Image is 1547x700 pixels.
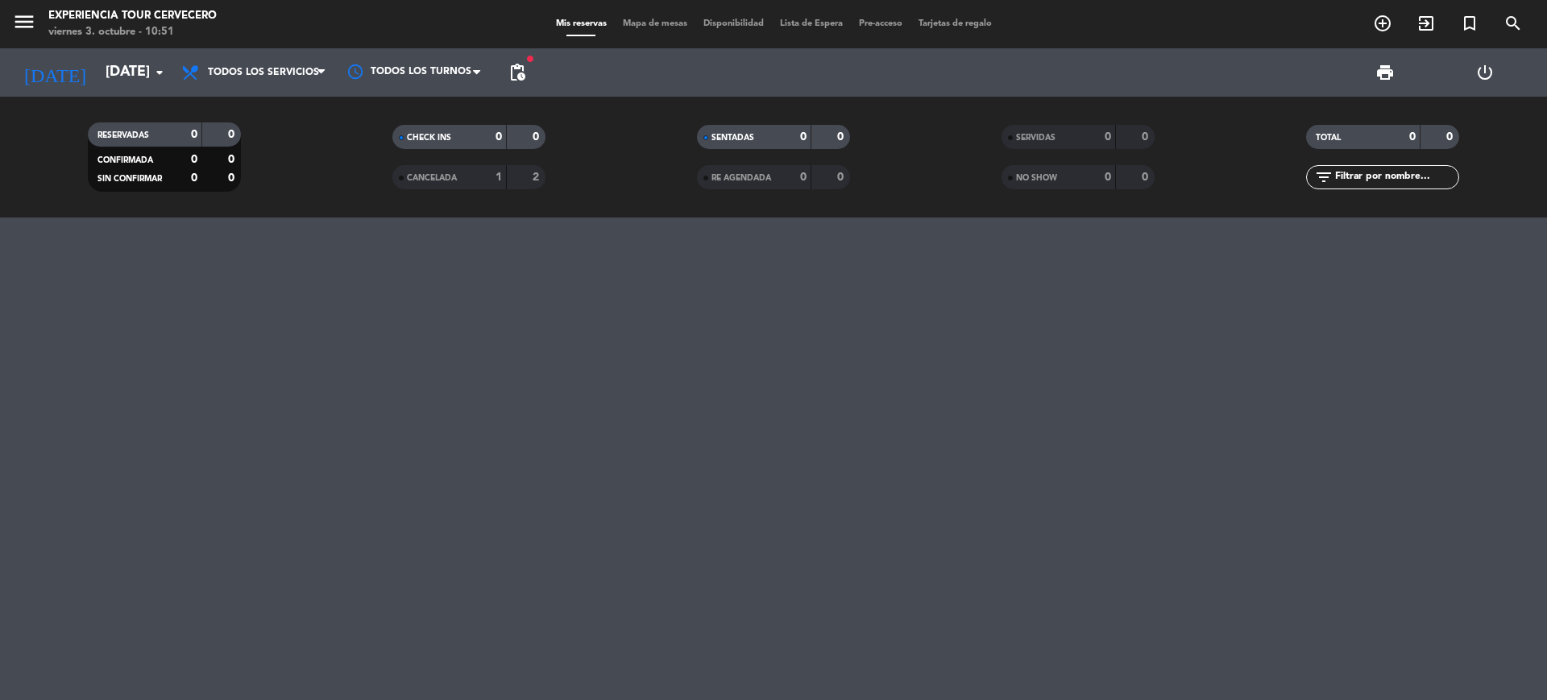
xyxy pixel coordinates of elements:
[150,63,169,82] i: arrow_drop_down
[12,10,36,34] i: menu
[533,131,542,143] strong: 0
[12,55,97,90] i: [DATE]
[837,172,847,183] strong: 0
[407,134,451,142] span: CHECK INS
[1460,14,1479,33] i: turned_in_not
[12,10,36,39] button: menu
[1105,172,1111,183] strong: 0
[1475,63,1495,82] i: power_settings_new
[1016,134,1056,142] span: SERVIDAS
[191,154,197,165] strong: 0
[695,19,772,28] span: Disponibilidad
[772,19,851,28] span: Lista de Espera
[711,174,771,182] span: RE AGENDADA
[228,172,238,184] strong: 0
[97,131,149,139] span: RESERVADAS
[508,63,527,82] span: pending_actions
[228,154,238,165] strong: 0
[910,19,1000,28] span: Tarjetas de regalo
[533,172,542,183] strong: 2
[496,172,502,183] strong: 1
[1142,172,1151,183] strong: 0
[800,131,807,143] strong: 0
[48,8,217,24] div: Experiencia Tour Cervecero
[1105,131,1111,143] strong: 0
[1314,168,1333,187] i: filter_list
[711,134,754,142] span: SENTADAS
[1416,14,1436,33] i: exit_to_app
[1375,63,1395,82] span: print
[191,129,197,140] strong: 0
[97,156,153,164] span: CONFIRMADA
[97,175,162,183] span: SIN CONFIRMAR
[48,24,217,40] div: viernes 3. octubre - 10:51
[1373,14,1392,33] i: add_circle_outline
[191,172,197,184] strong: 0
[1446,131,1456,143] strong: 0
[1435,48,1535,97] div: LOG OUT
[525,54,535,64] span: fiber_manual_record
[1016,174,1057,182] span: NO SHOW
[615,19,695,28] span: Mapa de mesas
[1409,131,1416,143] strong: 0
[228,129,238,140] strong: 0
[407,174,457,182] span: CANCELADA
[800,172,807,183] strong: 0
[208,67,319,78] span: Todos los servicios
[1142,131,1151,143] strong: 0
[1316,134,1341,142] span: TOTAL
[496,131,502,143] strong: 0
[1333,168,1458,186] input: Filtrar por nombre...
[548,19,615,28] span: Mis reservas
[837,131,847,143] strong: 0
[851,19,910,28] span: Pre-acceso
[1503,14,1523,33] i: search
